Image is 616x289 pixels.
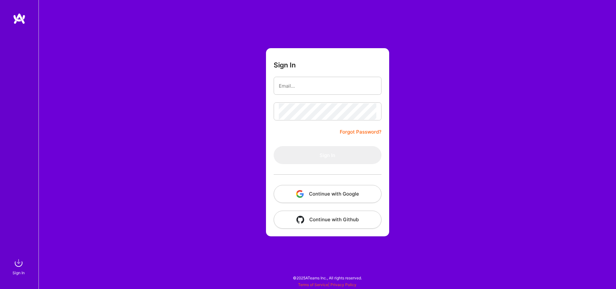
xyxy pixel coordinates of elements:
[38,270,616,286] div: © 2025 ATeams Inc., All rights reserved.
[330,282,356,287] a: Privacy Policy
[13,257,25,276] a: sign inSign In
[296,216,304,223] img: icon
[274,211,381,229] button: Continue with Github
[298,282,356,287] span: |
[279,78,376,94] input: Email...
[298,282,328,287] a: Terms of Service
[340,128,381,136] a: Forgot Password?
[274,61,296,69] h3: Sign In
[296,190,304,198] img: icon
[274,146,381,164] button: Sign In
[274,185,381,203] button: Continue with Google
[13,13,26,24] img: logo
[13,269,25,276] div: Sign In
[12,257,25,269] img: sign in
